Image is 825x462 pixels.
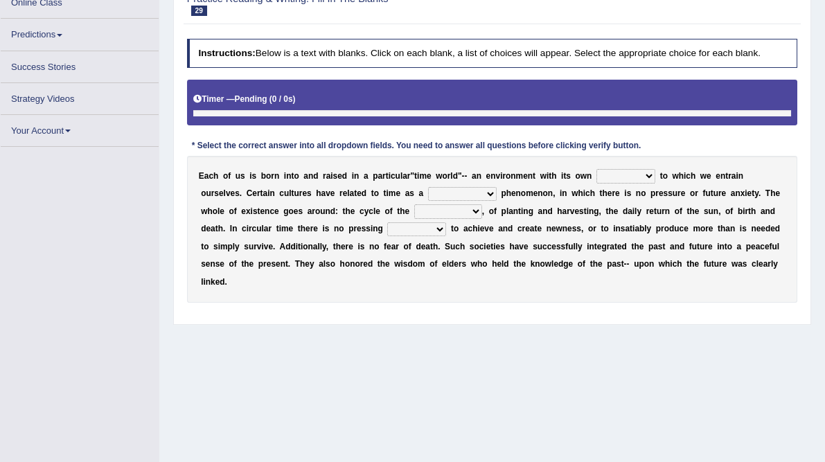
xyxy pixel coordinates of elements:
b: n [523,206,528,216]
b: d [362,188,366,198]
b: l [289,188,291,198]
b: a [321,188,326,198]
b: i [500,171,502,181]
b: e [375,206,380,216]
b: Pending [235,94,267,104]
b: t [600,188,603,198]
b: n [589,206,594,216]
b: a [538,206,542,216]
b: n [265,206,269,216]
b: t [686,206,689,216]
b: a [731,188,736,198]
b: t [752,188,754,198]
b: m [516,171,524,181]
b: n [738,171,743,181]
b: e [396,188,400,198]
b: t [414,171,417,181]
b: e [533,188,538,198]
b: t [386,171,389,181]
b: i [624,188,626,198]
b: c [279,188,284,198]
b: e [649,206,654,216]
b: g [594,206,598,216]
b: e [707,171,711,181]
b: C [247,188,253,198]
b: d [313,171,318,181]
b: n [587,171,592,181]
b: o [663,171,668,181]
b: t [584,206,587,216]
b: l [450,171,452,181]
b: i [249,171,251,181]
b: r [646,206,650,216]
b: a [508,206,513,216]
b: e [274,206,279,216]
b: a [405,188,410,198]
b: , [598,206,601,216]
b: s [579,206,584,216]
b: e [219,188,224,198]
b: r [339,188,343,198]
b: t [371,188,374,198]
b: p [502,206,506,216]
b: l [218,206,220,216]
b: b [738,206,743,216]
b: h [207,206,212,216]
b: e [614,206,619,216]
b: e [523,171,528,181]
b: i [561,171,563,181]
b: o [201,188,206,198]
b: t [292,188,294,198]
b: n [735,188,740,198]
b: c [391,171,396,181]
b: e [302,188,307,198]
b: . [240,188,242,198]
b: n [513,206,518,216]
b: t [533,171,535,181]
b: o [294,171,299,181]
b: e [260,206,265,216]
a: Success Stories [1,51,159,78]
b: t [563,171,566,181]
b: h [770,188,775,198]
b: a [562,206,567,216]
b: u [713,188,718,198]
b: t [291,171,294,181]
b: r [323,171,326,181]
b: d [453,171,458,181]
b: l [506,206,508,216]
b: i [745,188,747,198]
b: e [681,188,686,198]
b: t [518,206,521,216]
b: a [472,171,477,181]
b: r [407,171,411,181]
b: n [274,171,279,181]
b: i [330,171,332,181]
b: - [465,171,468,181]
b: s [240,171,245,181]
b: o [266,171,271,181]
h4: Below is a text with blanks. Click on each blank, a list of choices will appear. Select the appro... [187,39,798,68]
b: r [728,171,731,181]
b: h [608,206,613,216]
b: r [567,206,570,216]
b: ( [269,94,272,104]
b: w [672,171,678,181]
h5: Timer — [193,95,295,104]
b: n [490,171,495,181]
b: n [477,171,481,181]
b: s [252,171,257,181]
a: Predictions [1,19,159,46]
b: l [347,188,349,198]
b: u [709,206,713,216]
b: o [442,171,447,181]
b: w [700,171,707,181]
b: g [529,206,533,216]
b: c [360,206,364,216]
b: o [521,188,526,198]
b: n [516,188,521,198]
b: y [637,206,641,216]
b: c [686,171,691,181]
b: r [382,171,386,181]
b: m [389,188,396,198]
